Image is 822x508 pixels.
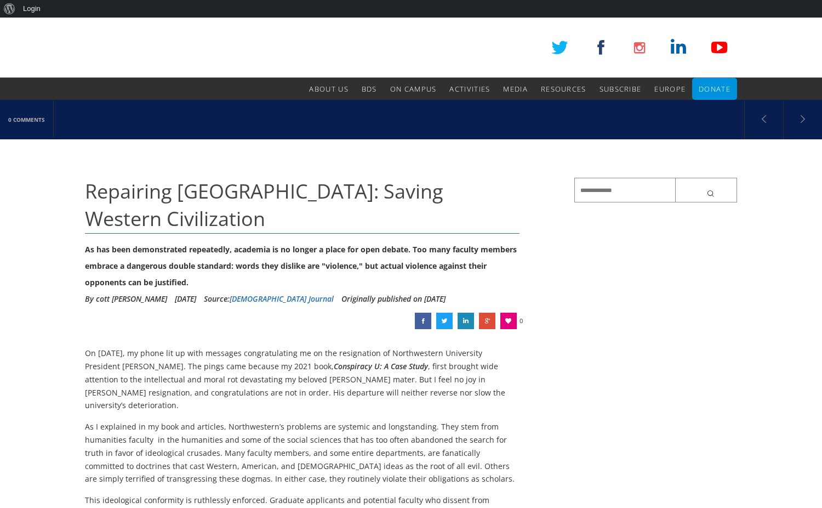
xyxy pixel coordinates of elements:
a: Repairing Northwestern University: Saving Western Civilization [479,313,495,329]
span: 0 [520,313,523,329]
em: Conspiracy U: A Case Study [334,361,428,371]
a: BDS [362,78,377,100]
a: Media [503,78,528,100]
li: Originally published on [DATE] [341,291,446,307]
span: About Us [309,84,348,94]
span: BDS [362,84,377,94]
a: Europe [654,78,686,100]
a: Repairing Northwestern University: Saving Western Civilization [458,313,474,329]
p: On [DATE], my phone lit up with messages congratulating me on the resignation of Northwestern Uni... [85,347,520,412]
a: Repairing Northwestern University: Saving Western Civilization [436,313,453,329]
a: About Us [309,78,348,100]
li: [DATE] [175,291,196,307]
a: (opens in a new tab) [745,100,783,138]
a: Subscribe [600,78,642,100]
a: Activities [449,78,490,100]
span: Donate [699,84,730,94]
div: As has been demonstrated repeatedly, academia is no longer a place for open debate. Too many facu... [85,241,520,291]
span: Activities [449,84,490,94]
a: Resources [541,78,586,100]
span: Subscribe [600,84,642,94]
a: Repairing Northwestern University: Saving Western Civilization [415,313,431,329]
span: Media [503,84,528,94]
a: [DEMOGRAPHIC_DATA] Journal [230,293,334,304]
span: On Campus [390,84,437,94]
a: On Campus [390,78,437,100]
a: Donate [699,78,730,100]
img: SPME [85,18,244,78]
div: Source: [204,291,334,307]
span: Repairing [GEOGRAPHIC_DATA]: Saving Western Civilization [85,178,443,232]
li: By cott [PERSON_NAME] [85,291,167,307]
span: Europe [654,84,686,94]
span: Resources [541,84,586,94]
p: As I explained in my book and articles, Northwestern’s problems are systemic and longstanding. Th... [85,420,520,486]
